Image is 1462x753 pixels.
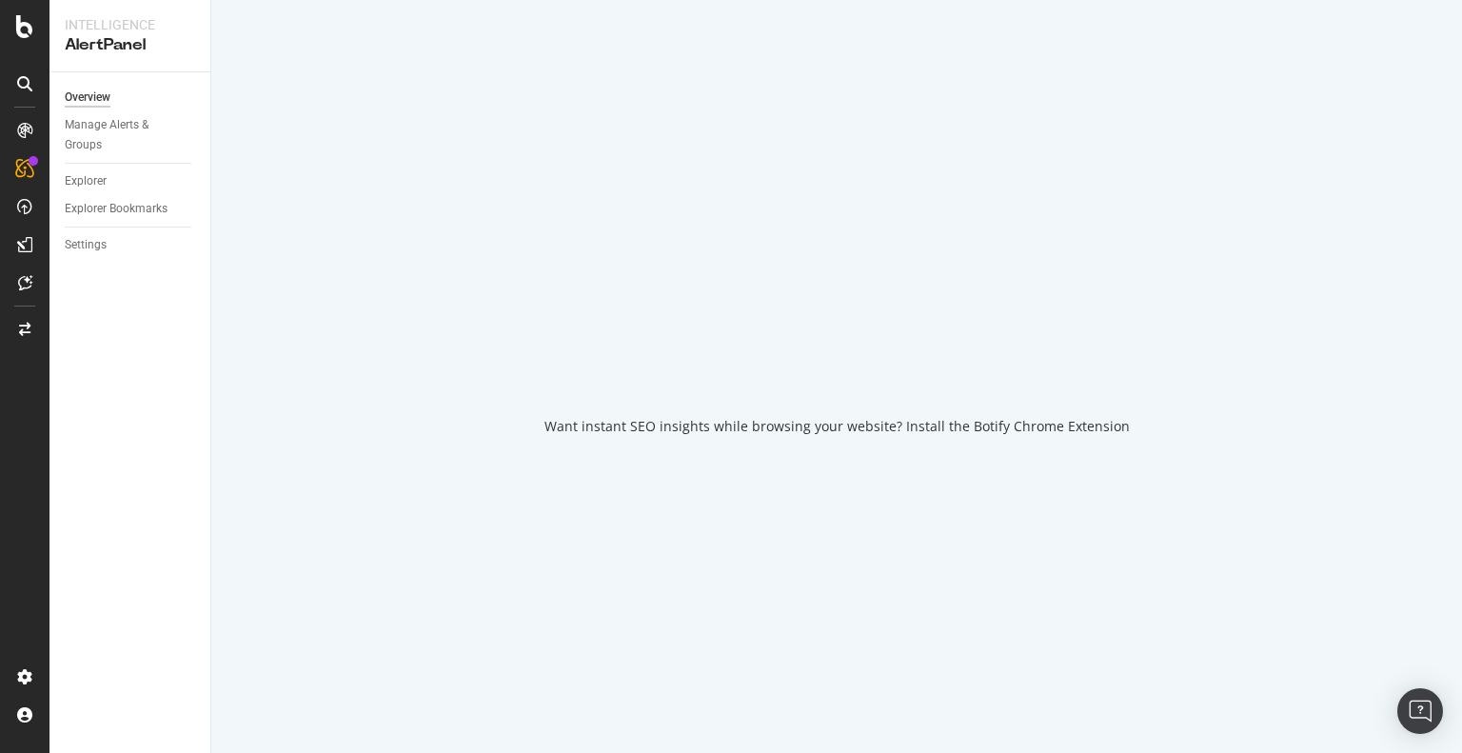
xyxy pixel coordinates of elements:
[65,199,197,219] a: Explorer Bookmarks
[65,88,197,108] a: Overview
[65,88,110,108] div: Overview
[65,171,107,191] div: Explorer
[544,417,1130,436] div: Want instant SEO insights while browsing your website? Install the Botify Chrome Extension
[65,235,107,255] div: Settings
[65,34,195,56] div: AlertPanel
[1397,688,1443,734] div: Open Intercom Messenger
[65,115,197,155] a: Manage Alerts & Groups
[65,171,197,191] a: Explorer
[65,235,197,255] a: Settings
[65,199,168,219] div: Explorer Bookmarks
[65,15,195,34] div: Intelligence
[65,115,179,155] div: Manage Alerts & Groups
[768,318,905,386] div: animation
